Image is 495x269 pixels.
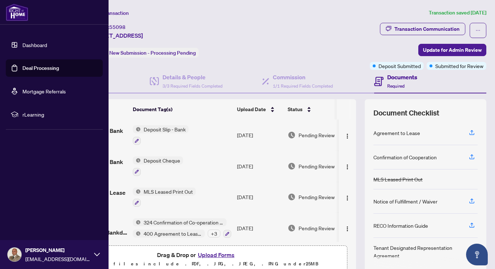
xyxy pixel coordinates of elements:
[234,182,285,213] td: [DATE]
[344,133,350,139] img: Logo
[288,224,296,232] img: Document Status
[234,119,285,151] td: [DATE]
[273,83,333,89] span: 1/1 Required Fields Completed
[133,125,141,133] img: Status Icon
[162,83,223,89] span: 3/3 Required Fields Completed
[288,131,296,139] img: Document Status
[342,222,353,234] button: Logo
[288,105,302,113] span: Status
[141,188,196,196] span: MLS Leased Print Out
[342,129,353,141] button: Logo
[196,250,237,260] button: Upload Forms
[234,213,285,244] td: [DATE]
[299,162,335,170] span: Pending Review
[90,10,129,16] span: View Transaction
[133,218,141,226] img: Status Icon
[342,160,353,172] button: Logo
[285,99,346,119] th: Status
[373,222,428,230] div: RECO Information Guide
[234,151,285,182] td: [DATE]
[130,99,234,119] th: Document Tag(s)
[429,9,486,17] article: Transaction saved [DATE]
[133,218,231,238] button: Status Icon324 Confirmation of Co-operation and Representation - Tenant/LandlordStatus Icon400 Ag...
[8,248,21,261] img: Profile Icon
[141,218,227,226] span: 324 Confirmation of Co-operation and Representation - Tenant/Landlord
[378,62,421,70] span: Deposit Submitted
[342,191,353,203] button: Logo
[387,83,405,89] span: Required
[6,4,28,21] img: logo
[157,250,237,260] span: Drag & Drop or
[373,244,460,260] div: Tenant Designated Representation Agreement
[380,23,465,35] button: Transaction Communication
[90,48,199,58] div: Status:
[344,164,350,170] img: Logo
[373,129,420,137] div: Agreement to Lease
[51,260,343,268] p: Supported files include .PDF, .JPG, .JPEG, .PNG under 25 MB
[22,42,47,48] a: Dashboard
[234,99,285,119] th: Upload Date
[109,24,126,30] span: 55098
[133,188,141,196] img: Status Icon
[299,193,335,201] span: Pending Review
[466,244,488,265] button: Open asap
[141,156,183,164] span: Deposit Cheque
[418,44,486,56] button: Update for Admin Review
[288,162,296,170] img: Document Status
[133,230,141,238] img: Status Icon
[133,156,183,176] button: Status IconDeposit Cheque
[22,110,98,118] span: rLearning
[344,195,350,201] img: Logo
[299,131,335,139] span: Pending Review
[435,62,483,70] span: Submitted for Review
[273,73,333,81] h4: Commission
[133,156,141,164] img: Status Icon
[133,188,196,207] button: Status IconMLS Leased Print Out
[423,44,482,56] span: Update for Admin Review
[162,73,223,81] h4: Details & People
[373,108,439,118] span: Document Checklist
[141,230,205,238] span: 400 Agreement to Lease - Residential
[90,31,143,40] span: [STREET_ADDRESS]
[373,153,437,161] div: Confirmation of Cooperation
[373,197,437,205] div: Notice of Fulfillment / Waiver
[344,226,350,232] img: Logo
[22,65,59,71] a: Deal Processing
[394,23,460,35] div: Transaction Communication
[141,125,189,133] span: Deposit Slip - Bank
[109,50,196,56] span: New Submission - Processing Pending
[288,193,296,201] img: Document Status
[373,175,423,183] div: MLS Leased Print Out
[22,88,66,94] a: Mortgage Referrals
[237,105,266,113] span: Upload Date
[25,255,90,263] span: [EMAIL_ADDRESS][DOMAIN_NAME]
[133,125,189,145] button: Status IconDeposit Slip - Bank
[208,230,220,238] div: + 3
[25,246,90,254] span: [PERSON_NAME]
[475,28,481,33] span: ellipsis
[299,224,335,232] span: Pending Review
[387,73,417,81] h4: Documents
